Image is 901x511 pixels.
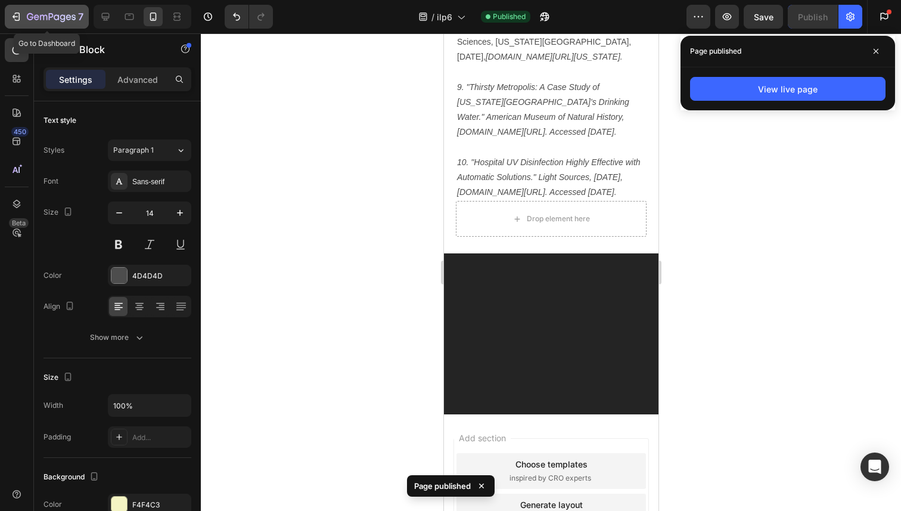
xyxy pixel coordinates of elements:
div: Color [44,499,62,510]
div: Size [44,205,75,221]
div: Styles [44,145,64,156]
div: Open Intercom Messenger [860,453,889,481]
iframe: Design area [444,33,658,511]
div: Beta [9,218,29,228]
div: Padding [44,432,71,442]
div: Font [44,176,58,187]
div: Width [44,400,63,411]
div: Text style [44,115,76,126]
p: Text Block [58,42,159,57]
div: F4F4C3 [132,500,188,510]
p: Page published [414,480,471,492]
div: Add... [132,432,188,443]
div: View live page [758,83,818,95]
button: Save [744,5,783,29]
div: Show more [90,332,145,343]
span: Published [493,11,526,22]
div: Undo/Redo [225,5,273,29]
div: Color [44,270,62,281]
p: Page published [690,45,741,57]
div: 4D4D4D [132,271,188,281]
div: Sans-serif [132,176,188,187]
div: Background [44,469,101,485]
button: 7 [5,5,89,29]
p: 7 [78,10,83,24]
input: Auto [108,395,191,416]
p: Advanced [117,73,158,86]
span: Save [754,12,773,22]
span: / [431,11,434,23]
button: Publish [788,5,838,29]
div: Align [44,299,77,315]
span: Paragraph 1 [113,145,154,156]
button: Show more [44,327,191,348]
div: 450 [11,127,29,137]
div: Publish [798,11,828,23]
div: Size [44,370,75,386]
button: Paragraph 1 [108,140,191,161]
span: ilp6 [437,11,452,23]
button: View live page [690,77,886,101]
p: Settings [59,73,92,86]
